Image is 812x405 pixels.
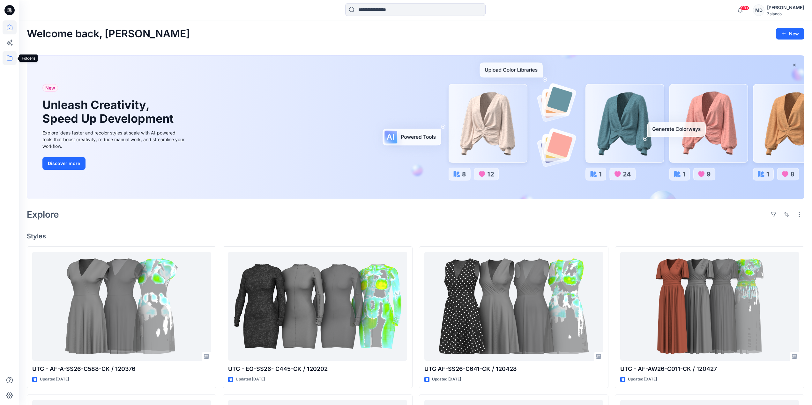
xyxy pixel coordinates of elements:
h4: Styles [27,232,804,240]
h2: Explore [27,209,59,220]
p: Updated [DATE] [628,376,657,383]
div: [PERSON_NAME] [767,4,804,11]
a: UTG - EO-SS26- C445-CK / 120202 [228,252,407,361]
p: Updated [DATE] [236,376,265,383]
p: UTG - EO-SS26- C445-CK / 120202 [228,365,407,373]
a: UTG - AF-AW26-C011-CK / 120427 [620,252,799,361]
h2: Welcome back, [PERSON_NAME] [27,28,190,40]
button: New [776,28,804,40]
p: UTG - AF-A-SS26-C588-CK / 120376 [32,365,211,373]
div: MD [753,4,764,16]
p: Updated [DATE] [432,376,461,383]
a: Discover more [42,157,186,170]
span: 99+ [740,5,749,11]
div: Explore ideas faster and recolor styles at scale with AI-powered tools that boost creativity, red... [42,129,186,149]
a: UTG AF-SS26-C641-CK / 120428 [424,252,603,361]
button: Discover more [42,157,86,170]
h1: Unleash Creativity, Speed Up Development [42,98,176,126]
p: UTG - AF-AW26-C011-CK / 120427 [620,365,799,373]
span: New [45,84,55,92]
a: UTG - AF-A-SS26-C588-CK / 120376 [32,252,211,361]
p: UTG AF-SS26-C641-CK / 120428 [424,365,603,373]
div: Zalando [767,11,804,16]
p: Updated [DATE] [40,376,69,383]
